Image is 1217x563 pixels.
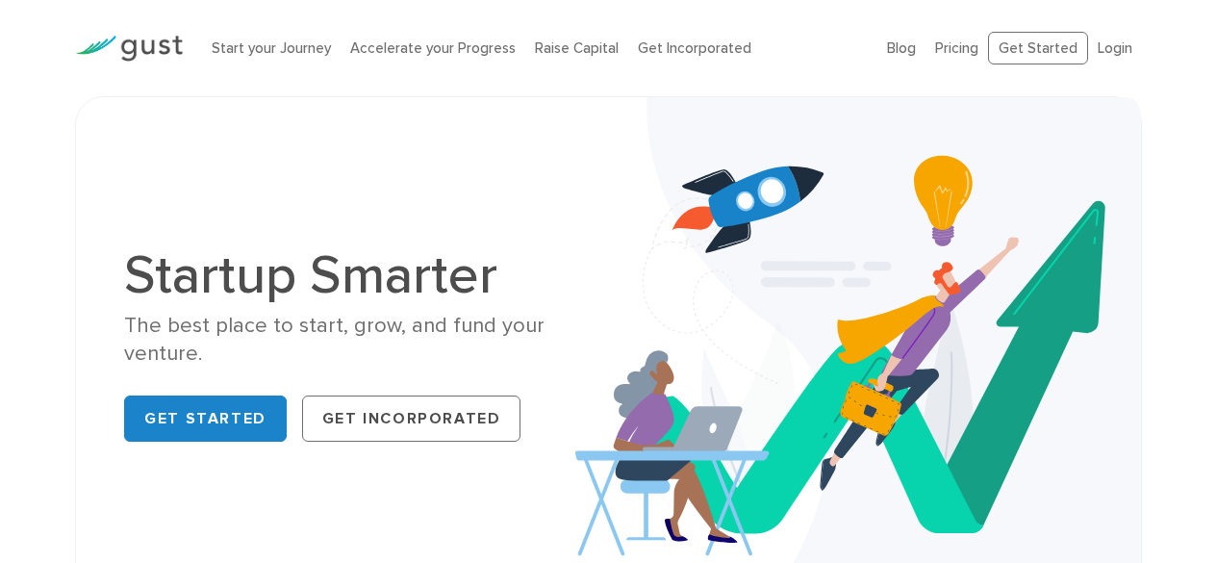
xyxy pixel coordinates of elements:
[124,312,594,369] div: The best place to start, grow, and fund your venture.
[302,396,521,442] a: Get Incorporated
[124,248,594,302] h1: Startup Smarter
[212,39,331,57] a: Start your Journey
[638,39,751,57] a: Get Incorporated
[350,39,516,57] a: Accelerate your Progress
[75,36,183,62] img: Gust Logo
[1098,39,1132,57] a: Login
[535,39,619,57] a: Raise Capital
[988,32,1088,65] a: Get Started
[935,39,978,57] a: Pricing
[124,396,287,442] a: Get Started
[887,39,916,57] a: Blog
